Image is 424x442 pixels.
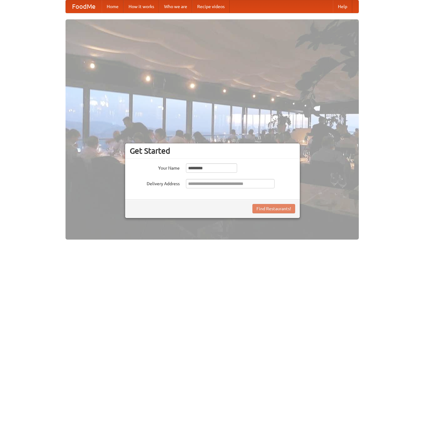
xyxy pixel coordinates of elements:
[333,0,352,13] a: Help
[159,0,192,13] a: Who we are
[130,179,180,187] label: Delivery Address
[192,0,230,13] a: Recipe videos
[124,0,159,13] a: How it works
[66,0,102,13] a: FoodMe
[102,0,124,13] a: Home
[130,146,295,156] h3: Get Started
[252,204,295,213] button: Find Restaurants!
[130,163,180,171] label: Your Name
